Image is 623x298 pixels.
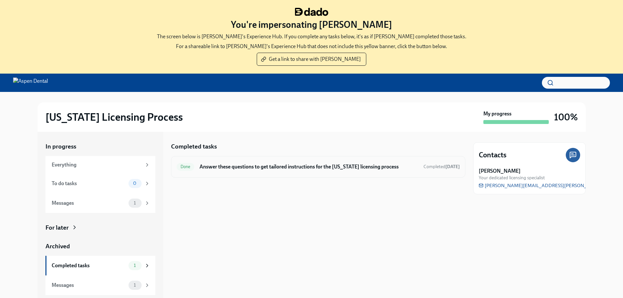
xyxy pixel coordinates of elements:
a: Messages1 [45,275,155,295]
div: Everything [52,161,142,168]
span: Your dedicated licensing specialist [479,175,545,181]
img: dado [295,8,328,16]
span: September 9th, 2024 13:02 [424,164,460,170]
a: For later [45,223,155,232]
a: To do tasks0 [45,174,155,193]
strong: My progress [483,110,511,117]
span: Completed [424,164,460,169]
strong: [DATE] [445,164,460,169]
span: Done [177,164,195,169]
button: Get a link to share with [PERSON_NAME] [257,53,366,66]
a: Completed tasks1 [45,256,155,275]
span: 0 [129,181,140,186]
div: Messages [52,282,126,289]
h6: Answer these questions to get tailored instructions for the [US_STATE] licensing process [199,163,418,170]
span: 1 [130,201,140,205]
span: 1 [130,263,140,268]
span: Get a link to share with [PERSON_NAME] [262,56,361,62]
img: Aspen Dental [13,78,48,88]
div: Completed tasks [52,262,126,269]
p: The screen below is [PERSON_NAME]'s Experience Hub. If you complete any tasks below, it's as if [... [157,33,466,40]
a: In progress [45,142,155,151]
a: Messages1 [45,193,155,213]
div: Messages [52,200,126,207]
h2: [US_STATE] Licensing Process [45,111,183,124]
h3: You're impersonating [PERSON_NAME] [231,19,392,30]
a: Archived [45,242,155,251]
h5: Completed tasks [171,142,217,151]
a: Everything [45,156,155,174]
div: To do tasks [52,180,126,187]
h3: 100% [554,111,578,123]
a: DoneAnswer these questions to get tailored instructions for the [US_STATE] licensing processCompl... [177,162,460,172]
h4: Contacts [479,150,507,160]
strong: [PERSON_NAME] [479,167,521,175]
p: For a shareable link to [PERSON_NAME]'s Experience Hub that does not include this yellow banner, ... [176,43,447,50]
div: For later [45,223,69,232]
span: 1 [130,283,140,288]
